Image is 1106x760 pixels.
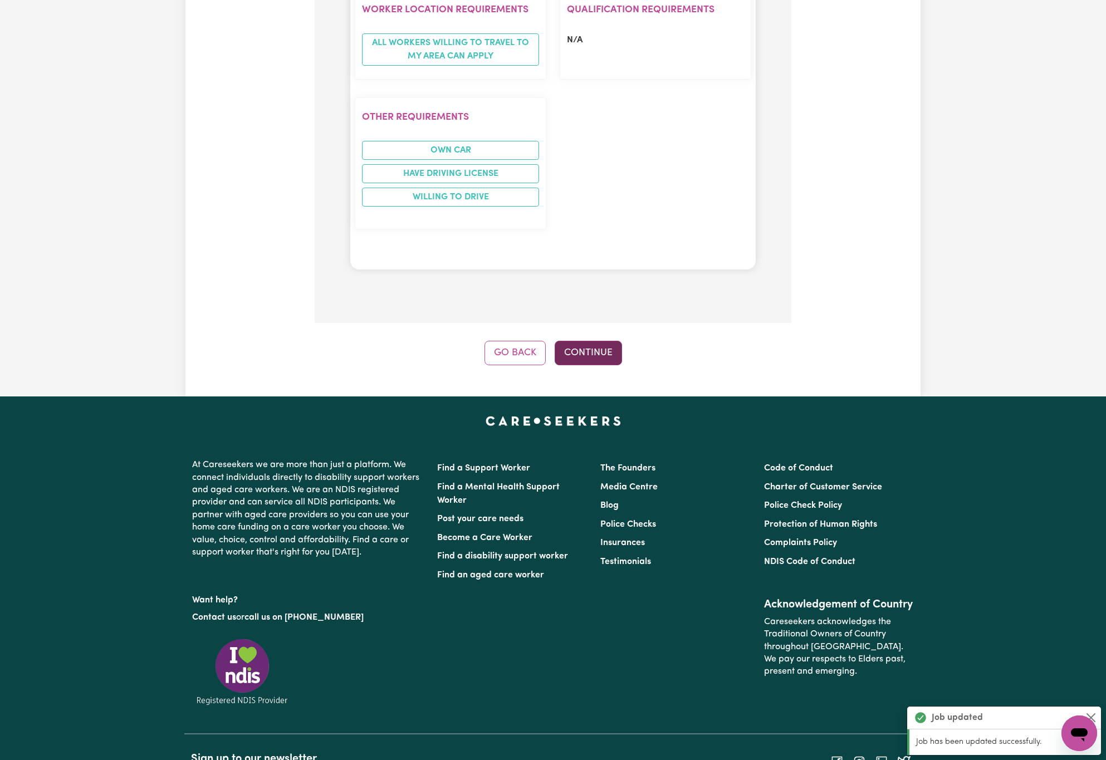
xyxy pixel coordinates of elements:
[1084,711,1098,724] button: Close
[192,613,236,622] a: Contact us
[764,611,914,683] p: Careseekers acknowledges the Traditional Owners of Country throughout [GEOGRAPHIC_DATA]. We pay o...
[362,111,539,123] h2: Other requirements
[600,538,645,547] a: Insurances
[764,538,837,547] a: Complaints Policy
[600,464,655,473] a: The Founders
[764,501,842,510] a: Police Check Policy
[437,514,523,523] a: Post your care needs
[932,711,983,724] strong: Job updated
[567,36,583,45] span: N/A
[764,483,882,492] a: Charter of Customer Service
[362,4,539,16] h2: Worker location requirements
[764,598,914,611] h2: Acknowledgement of Country
[362,164,539,183] li: Have driving license
[485,341,546,365] button: Go Back
[437,552,568,561] a: Find a disability support worker
[192,454,424,563] p: At Careseekers we are more than just a platform. We connect individuals directly to disability su...
[244,613,364,622] a: call us on [PHONE_NUMBER]
[916,736,1094,748] p: Job has been updated successfully.
[764,464,833,473] a: Code of Conduct
[486,416,621,425] a: Careseekers home page
[555,341,622,365] button: Continue
[362,188,539,207] li: Willing to drive
[192,590,424,606] p: Want help?
[600,501,619,510] a: Blog
[192,637,292,707] img: Registered NDIS provider
[600,557,651,566] a: Testimonials
[600,483,658,492] a: Media Centre
[764,520,877,529] a: Protection of Human Rights
[764,557,855,566] a: NDIS Code of Conduct
[362,33,539,66] span: All workers willing to travel to my area can apply
[437,571,544,580] a: Find an aged care worker
[567,4,744,16] h2: Qualification requirements
[437,464,530,473] a: Find a Support Worker
[437,533,532,542] a: Become a Care Worker
[600,520,656,529] a: Police Checks
[1061,715,1097,751] iframe: Button to launch messaging window
[437,483,560,505] a: Find a Mental Health Support Worker
[362,141,539,160] li: Own Car
[192,607,424,628] p: or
